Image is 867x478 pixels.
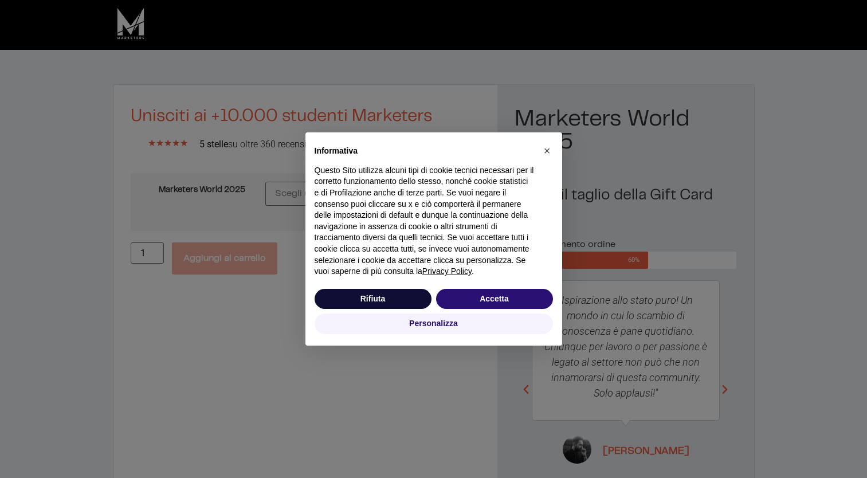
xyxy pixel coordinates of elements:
span: × [544,144,551,157]
button: Rifiuta [315,289,431,309]
h2: Informativa [315,146,535,156]
a: Privacy Policy [422,267,472,276]
p: Questo Sito utilizza alcuni tipi di cookie tecnici necessari per il corretto funzionamento dello ... [315,165,535,277]
button: Accetta [436,289,553,309]
button: Personalizza [315,314,553,334]
button: Chiudi questa informativa [538,142,556,160]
